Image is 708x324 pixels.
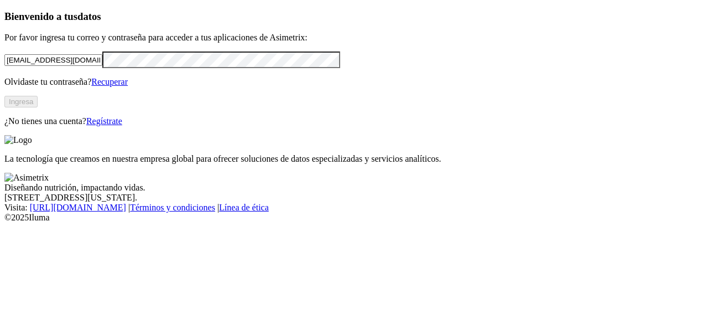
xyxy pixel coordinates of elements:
[77,11,101,22] span: datos
[4,135,32,145] img: Logo
[4,33,704,43] p: Por favor ingresa tu correo y contraseña para acceder a tus aplicaciones de Asimetrix:
[4,213,704,223] div: © 2025 Iluma
[130,203,215,212] a: Términos y condiciones
[4,11,704,23] h3: Bienvenido a tus
[4,54,102,66] input: Tu correo
[4,193,704,203] div: [STREET_ADDRESS][US_STATE].
[4,96,38,107] button: Ingresa
[4,183,704,193] div: Diseñando nutrición, impactando vidas.
[4,173,49,183] img: Asimetrix
[91,77,128,86] a: Recuperar
[86,116,122,126] a: Regístrate
[4,203,704,213] div: Visita : | |
[30,203,126,212] a: [URL][DOMAIN_NAME]
[219,203,269,212] a: Línea de ética
[4,77,704,87] p: Olvidaste tu contraseña?
[4,154,704,164] p: La tecnología que creamos en nuestra empresa global para ofrecer soluciones de datos especializad...
[4,116,704,126] p: ¿No tienes una cuenta?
